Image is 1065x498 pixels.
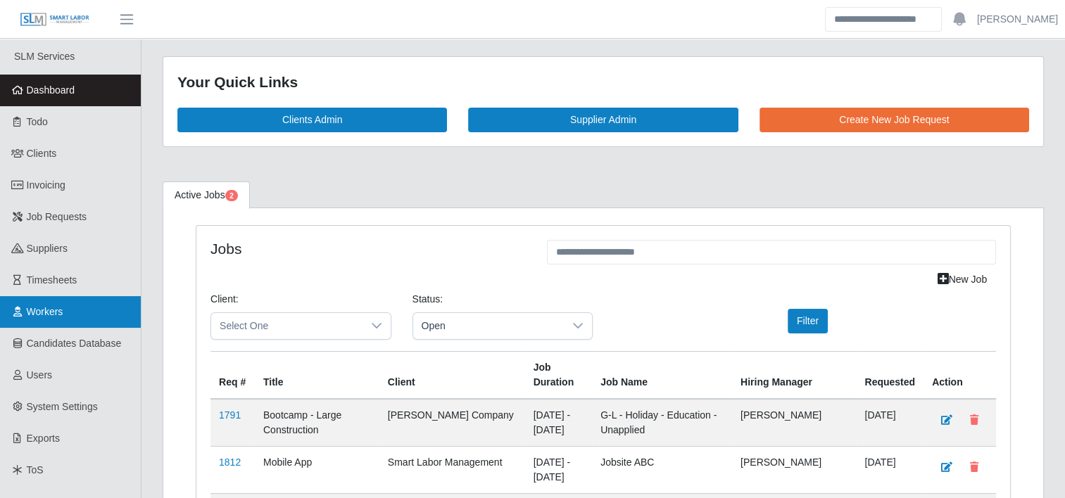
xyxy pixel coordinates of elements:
input: Search [825,7,942,32]
span: System Settings [27,401,98,412]
a: 1812 [219,456,241,468]
a: Create New Job Request [760,108,1029,132]
td: [DATE] [856,399,924,447]
div: Your Quick Links [177,71,1029,94]
a: Supplier Admin [468,108,738,132]
span: Timesheets [27,274,77,286]
a: Clients Admin [177,108,447,132]
th: Hiring Manager [732,351,856,399]
th: Requested [856,351,924,399]
td: G-L - Holiday - Education - Unapplied [592,399,732,447]
span: Todo [27,116,48,127]
td: [PERSON_NAME] Company [379,399,525,447]
button: Filter [788,309,828,333]
span: Suppliers [27,243,68,254]
td: Smart Labor Management [379,446,525,493]
span: Dashboard [27,84,75,96]
img: SLM Logo [20,12,90,27]
span: Invoicing [27,179,65,191]
label: Status: [412,292,443,307]
span: Select One [211,313,363,339]
a: Active Jobs [163,181,250,209]
td: [DATE] - [DATE] [525,399,593,447]
td: Jobsite ABC [592,446,732,493]
span: Workers [27,306,63,317]
a: [PERSON_NAME] [977,12,1058,27]
td: Mobile App [255,446,379,493]
th: Req # [210,351,255,399]
th: Title [255,351,379,399]
td: [DATE] [856,446,924,493]
td: [DATE] - [DATE] [525,446,593,493]
td: Bootcamp - Large Construction [255,399,379,447]
th: Job Name [592,351,732,399]
span: Users [27,369,53,381]
span: Open [413,313,565,339]
td: [PERSON_NAME] [732,446,856,493]
a: New Job [928,267,996,292]
th: Job Duration [525,351,593,399]
span: SLM Services [14,51,75,62]
h4: Jobs [210,240,526,257]
span: Job Requests [27,211,87,222]
span: Candidates Database [27,338,122,349]
label: Client: [210,292,239,307]
span: ToS [27,464,44,475]
span: Clients [27,148,57,159]
th: Action [924,351,996,399]
a: 1791 [219,409,241,421]
span: Exports [27,433,60,444]
span: Pending Jobs [225,190,238,201]
td: [PERSON_NAME] [732,399,856,447]
th: Client [379,351,525,399]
